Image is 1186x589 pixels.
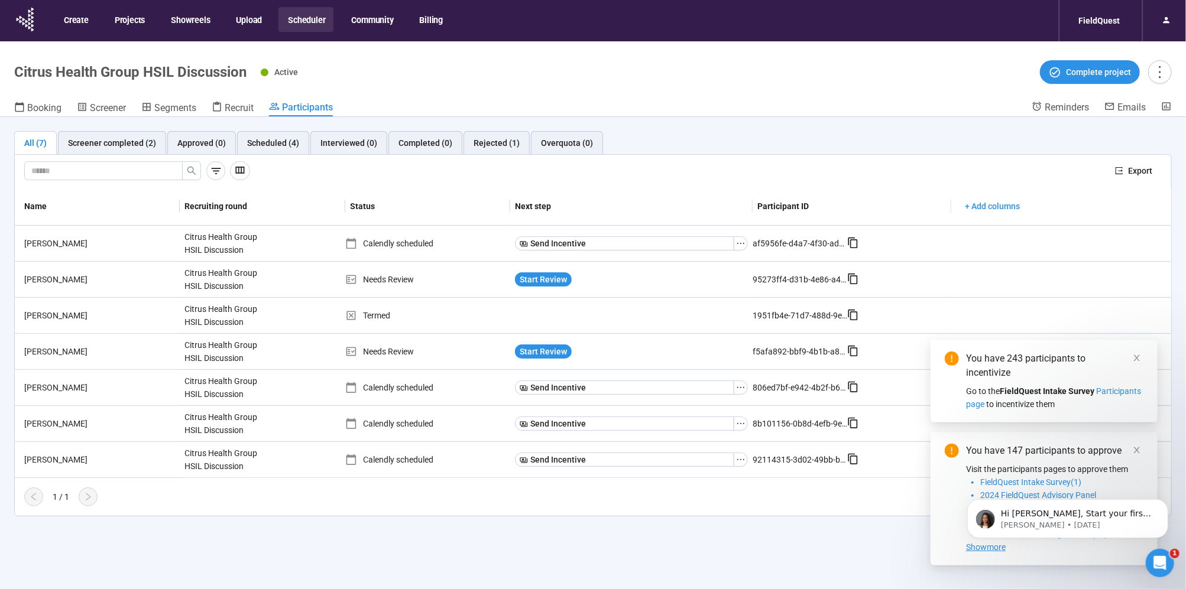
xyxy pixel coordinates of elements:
button: Send Incentive [515,416,734,431]
span: Emails [1117,102,1146,113]
div: FieldQuest [1071,9,1127,32]
a: Recruit [212,101,254,116]
span: exclamation-circle [945,352,959,366]
th: Name [15,187,180,226]
span: Complete project [1066,66,1131,79]
button: ellipsis [734,416,748,431]
a: Booking [14,101,61,116]
span: ellipsis [736,455,746,464]
div: Citrus Health Group HSIL Discussion [180,370,268,405]
div: All (7) [24,136,47,149]
span: Start Review [520,345,567,358]
span: close [1133,354,1141,362]
span: exclamation-circle [945,444,959,458]
button: ellipsis [734,380,748,395]
button: more [1148,60,1172,84]
th: Status [345,187,510,226]
span: Start Review [520,273,567,286]
span: Send Incentive [530,381,586,394]
button: Upload [226,7,270,32]
button: ellipsis [734,236,748,250]
th: Participant ID [753,187,951,226]
div: [PERSON_NAME] [20,237,180,250]
div: Calendly scheduled [345,381,510,394]
div: 92114315-3d02-49bb-be5e-402520af5185 [753,453,847,466]
span: Reminders [1045,102,1089,113]
button: Create [54,7,97,32]
span: Export [1128,164,1152,177]
div: You have 243 participants to incentivize [966,352,1143,380]
button: Start Review [515,344,572,359]
h1: Citrus Health Group HSIL Discussion [14,64,247,80]
span: + Add columns [965,200,1020,213]
button: Complete project [1040,60,1140,84]
div: Termed [345,309,510,322]
a: Emails [1104,101,1146,115]
span: left [29,492,38,502]
button: Billing [410,7,452,32]
div: Needs Review [345,345,510,358]
a: Screener [77,101,126,116]
div: [PERSON_NAME] [20,453,180,466]
div: 8b101156-0b8d-4efb-9e8e-27b3d5a9b905 [753,417,847,430]
span: Send Incentive [530,453,586,466]
div: Approved (0) [177,136,226,149]
button: Showreels [161,7,218,32]
span: ellipsis [736,419,746,428]
div: Rejected (1) [474,136,520,149]
div: Citrus Health Group HSIL Discussion [180,406,268,441]
button: Send Incentive [515,453,734,467]
div: Go to the to incentivize them [966,385,1143,411]
th: Next step [510,187,753,226]
span: Participants [282,102,333,113]
a: Participants [269,101,333,116]
a: Segments [141,101,196,116]
div: Calendly scheduled [345,237,510,250]
div: af5956fe-d4a7-4f30-ad25-f3b00a746673 [753,237,847,250]
span: search [187,166,196,175]
div: f5afa892-bbf9-4b1b-a8aa-07b968c2e6bd [753,345,847,358]
strong: FieldQuest Intake Survey [1000,386,1094,396]
span: Send Incentive [530,417,586,430]
div: Citrus Health Group HSIL Discussion [180,226,268,261]
th: Recruiting round [180,187,345,226]
div: Citrus Health Group HSIL Discussion [180,442,268,477]
div: [PERSON_NAME] [20,273,180,286]
div: Citrus Health Group HSIL Discussion [180,298,268,333]
button: + Add columns [956,197,1030,216]
span: ellipsis [736,383,746,392]
button: exportExport [1106,161,1162,180]
button: Start Review [515,272,572,287]
div: [PERSON_NAME] [20,417,180,430]
div: [PERSON_NAME] [20,309,180,322]
div: 806ed7bf-e942-4b2f-b6e5-2217766c74ea [753,381,847,394]
button: Send Incentive [515,380,734,395]
button: Scheduler [278,7,333,32]
iframe: Intercom live chat [1146,549,1174,577]
div: Overquota (0) [541,136,593,149]
div: 1951fb4e-71d7-488d-9e7e-cf59742126f7 [753,309,847,322]
span: Booking [27,102,61,113]
div: Calendly scheduled [345,453,510,466]
span: Recruit [225,102,254,113]
div: Scheduled (4) [247,136,299,149]
span: ellipsis [736,239,746,248]
span: close [1133,446,1141,454]
button: search [182,161,201,180]
div: 95273ff4-d31b-4e86-a48a-e62b15e4f9cb [753,273,847,286]
div: Needs Review [345,273,510,286]
span: Active [274,67,298,77]
div: Calendly scheduled [345,417,510,430]
div: Citrus Health Group HSIL Discussion [180,262,268,297]
span: export [1115,167,1123,175]
span: Segments [154,102,196,113]
button: Send Incentive [515,236,734,250]
p: Visit the participants pages to approve them [966,463,1143,476]
a: Reminders [1032,101,1089,115]
div: [PERSON_NAME] [20,345,180,358]
div: You have 147 participants to approve [966,444,1143,458]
